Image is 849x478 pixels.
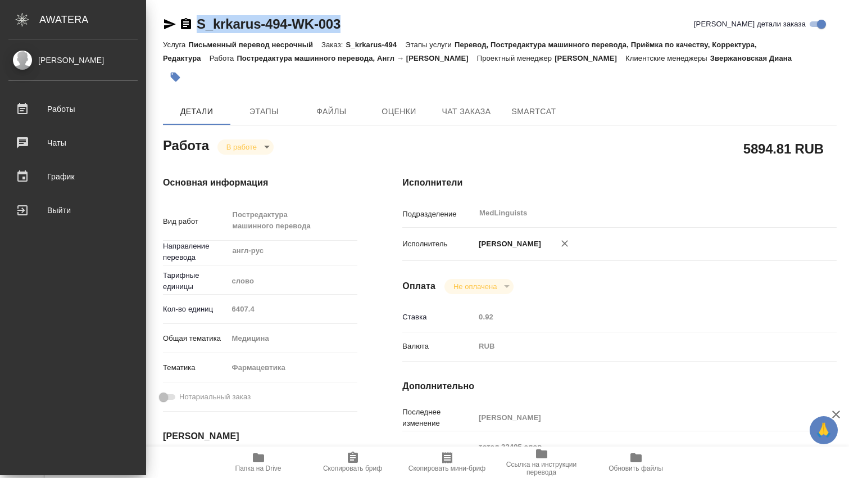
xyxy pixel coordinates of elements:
span: Чат заказа [439,105,493,119]
p: Клиентские менеджеры [625,54,710,62]
button: Скопировать ссылку для ЯМессенджера [163,17,176,31]
button: Ссылка на инструкции перевода [494,447,589,478]
div: Выйти [8,202,138,219]
p: Направление перевода [163,241,228,263]
span: Оценки [372,105,426,119]
span: Этапы [237,105,291,119]
p: [PERSON_NAME] [555,54,625,62]
a: Чаты [3,129,143,157]
div: AWATERA [39,8,146,31]
p: Валюта [402,341,475,352]
h4: Основная информация [163,176,357,190]
p: Подразделение [402,209,475,220]
div: График [8,168,138,185]
p: S_krkarus-494 [346,40,405,49]
button: Удалить исполнителя [552,231,577,256]
p: Ставка [402,312,475,323]
h2: 5894.81 RUB [743,139,824,158]
span: Обновить файлы [609,465,663,472]
input: Пустое поле [228,301,357,317]
p: Звержановская Диана [710,54,800,62]
p: Перевод, Постредактура машинного перевода, Приёмка по качеству, Корректура, Редактура [163,40,757,62]
p: Постредактура машинного перевода, Англ → [PERSON_NAME] [237,54,476,62]
span: Папка на Drive [235,465,282,472]
p: Заказ: [321,40,346,49]
span: 🙏 [814,418,833,442]
div: RUB [475,337,800,356]
div: слово [228,272,357,291]
span: Файлы [305,105,358,119]
p: Общая тематика [163,333,228,344]
button: Добавить тэг [163,65,188,89]
div: В работе [444,279,514,294]
p: Кол-во единиц [163,304,228,315]
span: Нотариальный заказ [179,391,251,403]
h4: Оплата [402,279,435,293]
button: Папка на Drive [211,447,306,478]
div: Чаты [8,134,138,151]
a: График [3,163,143,191]
button: В работе [223,142,260,152]
p: Тематика [163,362,228,373]
h4: Исполнители [402,176,837,190]
p: Тарифные единицы [163,270,228,292]
input: Пустое поле [475,409,800,426]
p: Исполнитель [402,238,475,250]
div: [PERSON_NAME] [8,54,138,66]
span: SmartCat [507,105,561,119]
p: Работа [210,54,237,62]
p: Вид работ [163,216,228,227]
span: Ссылка на инструкции перевода [501,461,582,476]
a: Выйти [3,196,143,224]
h2: Работа [163,134,209,155]
span: Скопировать мини-бриф [408,465,485,472]
button: Обновить файлы [589,447,683,478]
input: Пустое поле [475,309,800,325]
span: [PERSON_NAME] детали заказа [694,19,806,30]
p: Проектный менеджер [477,54,555,62]
p: [PERSON_NAME] [475,238,541,250]
a: Работы [3,95,143,123]
span: Детали [170,105,224,119]
button: 🙏 [810,416,838,444]
button: Скопировать ссылку [179,17,193,31]
h4: Дополнительно [402,380,837,393]
h4: [PERSON_NAME] [163,430,357,443]
p: Письменный перевод несрочный [188,40,321,49]
div: Работы [8,101,138,118]
span: Скопировать бриф [323,465,382,472]
p: Последнее изменение [402,407,475,429]
div: В работе [217,139,274,155]
a: S_krkarus-494-WK-003 [197,16,340,31]
p: Услуга [163,40,188,49]
div: Медицина [228,329,357,348]
button: Скопировать бриф [306,447,400,478]
div: Фармацевтика [228,358,357,377]
p: Этапы услуги [405,40,455,49]
button: Скопировать мини-бриф [400,447,494,478]
button: Не оплачена [450,282,500,291]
